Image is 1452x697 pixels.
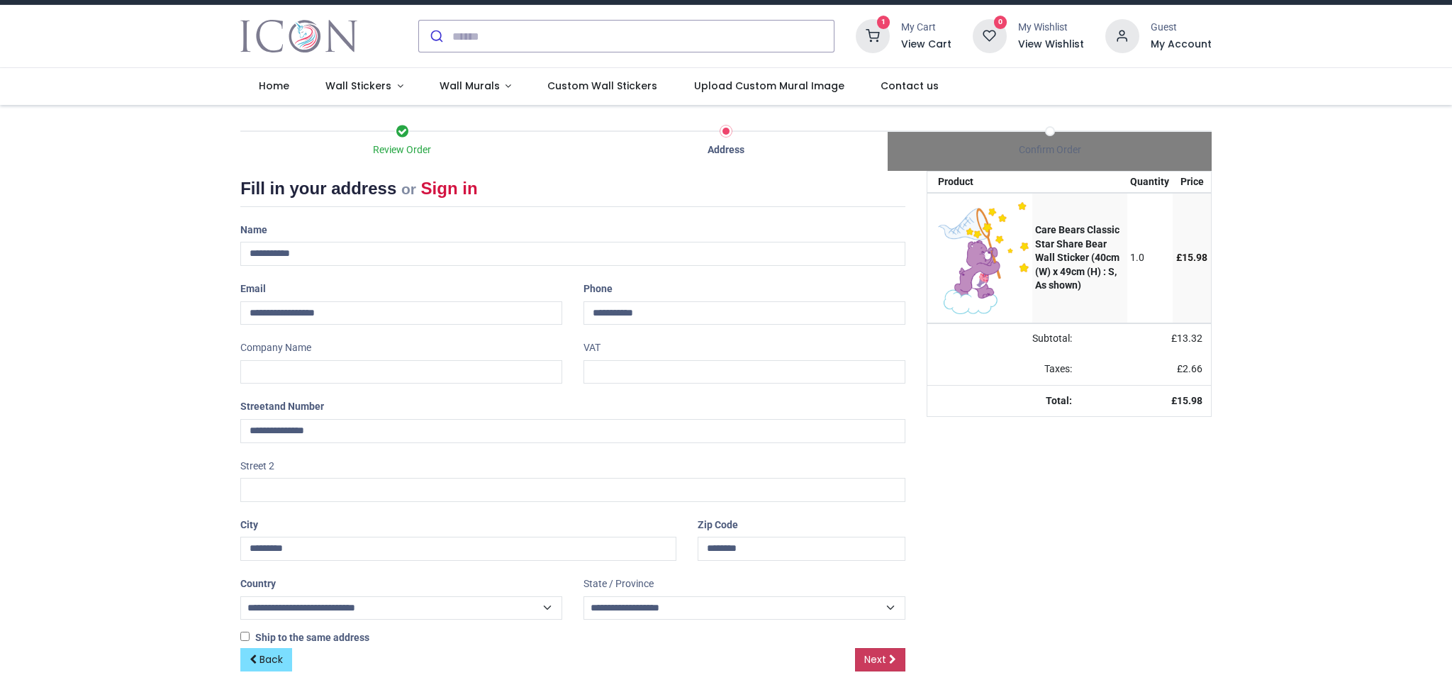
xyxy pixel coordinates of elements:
[901,21,951,35] div: My Cart
[856,30,890,41] a: 1
[240,143,564,157] div: Review Order
[421,68,530,105] a: Wall Murals
[1151,38,1212,52] a: My Account
[927,354,1080,385] td: Taxes:
[259,652,283,667] span: Back
[694,79,844,93] span: Upload Custom Mural Image
[259,79,289,93] span: Home
[1173,172,1211,193] th: Price
[240,16,357,56] a: Logo of Icon Wall Stickers
[973,30,1007,41] a: 0
[1046,395,1072,406] strong: Total:
[1182,252,1207,263] span: 15.98
[240,277,266,301] label: Email
[240,179,396,198] span: Fill in your address
[1127,172,1173,193] th: Quantity
[864,652,886,667] span: Next
[583,572,654,596] label: State / Province
[240,513,258,537] label: City
[1177,395,1202,406] span: 15.98
[1151,21,1212,35] div: Guest
[1177,333,1202,344] span: 13.32
[877,16,890,29] sup: 1
[1177,363,1202,374] span: £
[583,277,613,301] label: Phone
[240,648,292,672] a: Back
[240,16,357,56] img: Icon Wall Stickers
[564,143,888,157] div: Address
[583,336,601,360] label: VAT
[855,648,905,672] a: Next
[881,79,939,93] span: Contact us
[240,632,250,641] input: Ship to the same address
[269,401,324,412] span: and Number
[240,631,369,645] label: Ship to the same address
[927,172,1032,193] th: Product
[927,323,1080,355] td: Subtotal:
[1171,395,1202,406] strong: £
[419,21,452,52] button: Submit
[325,79,391,93] span: Wall Stickers
[888,143,1212,157] div: Confirm Order
[240,572,276,596] label: Country
[1171,333,1202,344] span: £
[1130,251,1169,265] div: 1.0
[938,202,1029,313] img: 9F8MnoAAAAGSURBVAMAPw61GwdjPYIAAAAASUVORK5CYII=
[421,179,478,198] a: Sign in
[994,16,1007,29] sup: 0
[1176,252,1207,263] span: £
[1018,38,1084,52] a: View Wishlist
[240,218,267,242] label: Name
[307,68,421,105] a: Wall Stickers
[698,513,738,537] label: Zip Code
[240,336,311,360] label: Company Name
[1018,21,1084,35] div: My Wishlist
[240,455,274,479] label: Street 2
[901,38,951,52] a: View Cart
[1035,224,1119,291] strong: Care Bears Classic Star Share Bear Wall Sticker (40cm (W) x 49cm (H) : S, As shown)
[547,79,657,93] span: Custom Wall Stickers
[1183,363,1202,374] span: 2.66
[440,79,500,93] span: Wall Murals
[240,395,324,419] label: Street
[401,181,416,197] small: or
